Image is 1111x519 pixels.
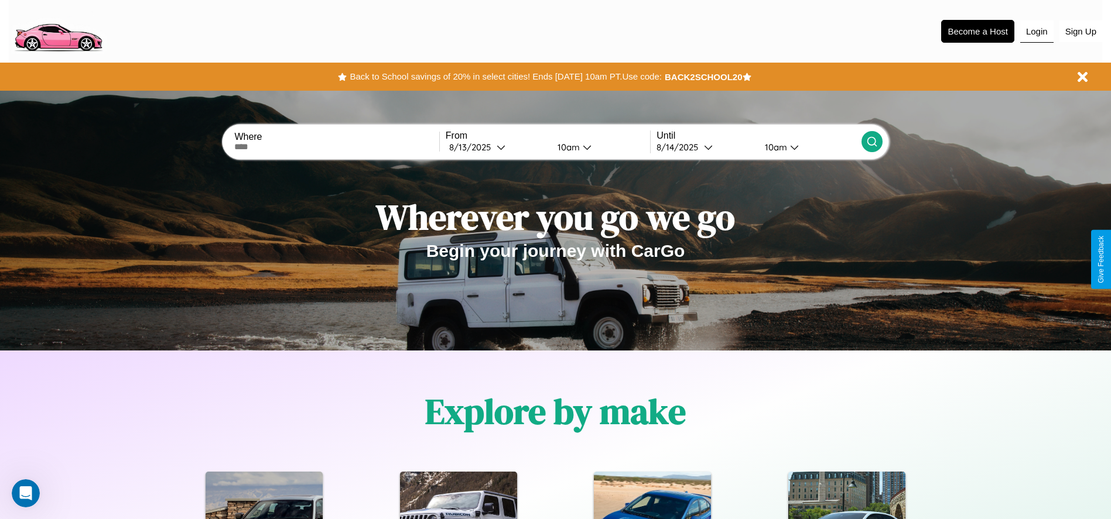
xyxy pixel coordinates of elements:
button: Login [1020,20,1054,43]
button: Become a Host [941,20,1014,43]
img: logo [9,6,107,54]
button: Back to School savings of 20% in select cities! Ends [DATE] 10am PT.Use code: [347,68,664,85]
iframe: Intercom live chat [12,479,40,507]
label: From [446,130,650,141]
div: 10am [552,142,583,153]
div: 8 / 13 / 2025 [449,142,497,153]
div: 8 / 14 / 2025 [657,142,704,153]
label: Until [657,130,861,141]
button: 10am [756,141,862,153]
b: BACK2SCHOOL20 [665,72,743,82]
label: Where [234,132,439,142]
div: Give Feedback [1097,236,1105,283]
button: 10am [548,141,651,153]
button: Sign Up [1059,20,1102,42]
h1: Explore by make [425,387,686,435]
button: 8/13/2025 [446,141,548,153]
div: 10am [759,142,790,153]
